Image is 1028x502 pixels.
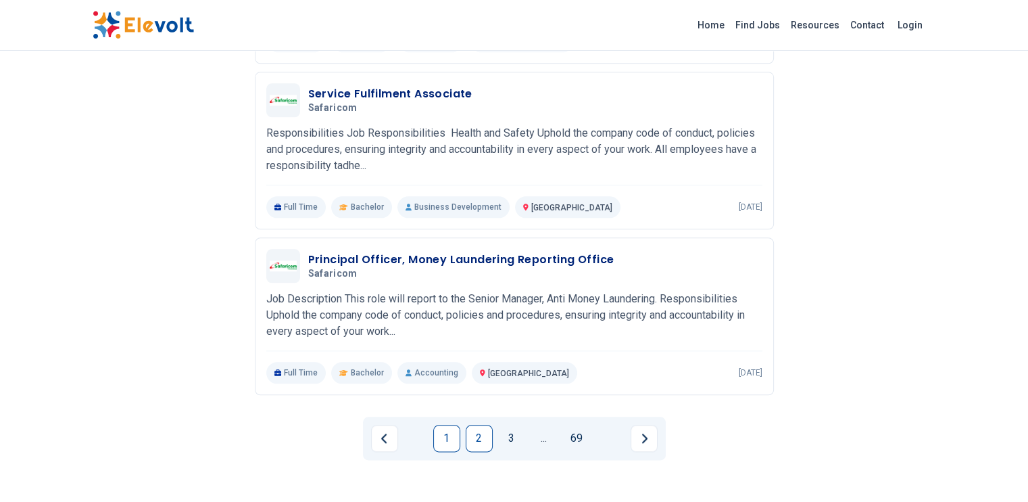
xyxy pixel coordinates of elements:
a: Login [889,12,931,39]
img: Safaricom [270,95,297,106]
a: SafaricomService Fulfilment AssociateSafaricomResponsibilities Job Responsibilities Health and Sa... [266,83,762,218]
a: Page 2 [466,425,493,452]
a: Page 69 [563,425,590,452]
p: Job Description This role will report to the Senior Manager, Anti Money Laundering. Responsibilit... [266,291,762,340]
p: Business Development [397,196,510,218]
img: Elevolt [93,11,194,39]
p: Accounting [397,362,466,384]
p: [DATE] [739,367,762,378]
a: Contact [845,14,889,36]
a: Find Jobs [730,14,785,36]
span: Safaricom [308,102,358,114]
p: Full Time [266,362,326,384]
a: Page 1 is your current page [433,425,460,452]
span: Safaricom [308,268,358,280]
span: [GEOGRAPHIC_DATA] [488,369,569,378]
p: Full Time [266,196,326,218]
a: Previous page [371,425,398,452]
h3: Principal Officer, Money Laundering Reporting Office [308,252,614,268]
ul: Pagination [371,425,658,452]
a: Home [692,14,730,36]
a: Next page [631,425,658,452]
p: [DATE] [739,202,762,212]
span: Bachelor [351,367,384,378]
h3: Service Fulfilment Associate [308,86,472,102]
a: Jump forward [531,425,558,452]
a: SafaricomPrincipal Officer, Money Laundering Reporting OfficeSafaricomJob Description This role w... [266,249,762,384]
span: Bachelor [351,202,384,212]
span: [GEOGRAPHIC_DATA] [531,203,612,212]
img: Safaricom [270,260,297,271]
a: Page 3 [498,425,525,452]
iframe: Chat Widget [960,437,1028,502]
p: Responsibilities Job Responsibilities Health and Safety Uphold the company code of conduct, polic... [266,125,762,174]
a: Resources [785,14,845,36]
